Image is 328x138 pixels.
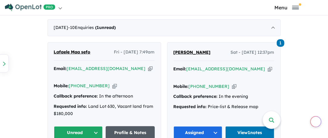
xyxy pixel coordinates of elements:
strong: Email: [54,66,67,71]
a: Lafaele Maa sefo [54,49,91,56]
span: Sat - [DATE] 12:37pm [231,49,274,56]
span: Fri - [DATE] 7:49am [114,49,155,56]
span: - 10 Enquir ies [68,25,116,30]
a: [PHONE_NUMBER] [189,84,230,89]
span: 1 [97,25,99,30]
button: Copy [148,66,153,72]
span: Lafaele Maa sefo [54,49,91,55]
strong: Email: [174,66,187,72]
img: Openlot PRO Logo White [5,4,55,11]
strong: Callback preference: [174,94,218,99]
a: [EMAIL_ADDRESS][DOMAIN_NAME] [67,66,146,71]
a: [EMAIL_ADDRESS][DOMAIN_NAME] [187,66,265,72]
button: Copy [112,83,117,89]
strong: Callback preference: [54,93,98,99]
span: [PERSON_NAME] [174,50,211,55]
div: Price-list & Release map [174,103,274,111]
button: Toggle navigation [247,5,326,10]
div: In the evening [174,93,274,100]
button: Copy [268,66,272,72]
strong: Requested info: [174,104,207,109]
a: [PERSON_NAME] [174,49,211,56]
div: Land Lot 630, Vacant land from $180,000 [54,103,155,117]
a: [PHONE_NUMBER] [69,83,110,88]
div: [DATE] [48,19,281,36]
strong: Mobile: [54,83,69,88]
div: In the afternoon [54,93,155,100]
strong: Requested info: [54,104,87,109]
button: Copy [232,83,237,90]
a: 1 [277,39,284,47]
strong: ( unread) [95,25,116,30]
strong: Mobile: [174,84,189,89]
